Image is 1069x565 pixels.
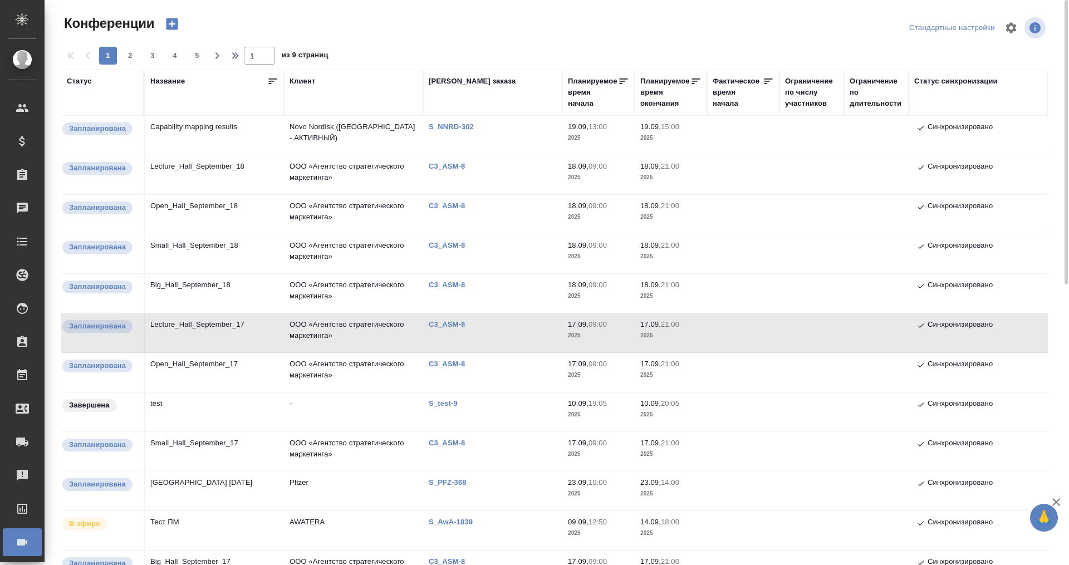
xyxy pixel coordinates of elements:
td: - [284,392,423,431]
p: 10:00 [589,478,607,487]
p: 2025 [640,488,702,499]
p: 10.09, [568,399,589,407]
span: 5 [188,50,206,61]
p: 18.09, [640,281,661,289]
span: Настроить таблицу [998,14,1024,41]
td: Novo Nordisk ([GEOGRAPHIC_DATA] - АКТИВНЫЙ) [284,116,423,155]
p: 2025 [568,488,629,499]
td: Open_Hall_September_17 [145,353,284,392]
p: Запланирована [69,242,126,253]
a: C3_ASM-8 [429,162,473,170]
div: split button [906,19,998,37]
p: Синхронизировано [928,121,993,135]
p: 2025 [640,330,702,341]
p: 18:00 [661,518,679,526]
a: C3_ASM-8 [429,360,473,368]
p: Синхронизировано [928,358,993,372]
a: C3_ASM-8 [429,320,473,328]
p: 2025 [640,449,702,460]
p: 2025 [568,449,629,460]
p: Запланирована [69,439,126,450]
p: C3_ASM-8 [429,202,473,210]
td: Capability mapping results [145,116,284,155]
td: Small_Hall_September_18 [145,234,284,273]
p: 2025 [640,212,702,223]
p: 21:00 [661,360,679,368]
p: 17.09, [568,320,589,328]
td: ООО «Агентство стратегического маркетинга» [284,195,423,234]
p: 2025 [640,172,702,183]
button: 2 [121,47,139,65]
p: 2025 [568,330,629,341]
span: 2 [121,50,139,61]
a: S_AwA-1839 [429,518,481,526]
p: 2025 [568,291,629,302]
p: 09:00 [589,439,607,447]
p: 2025 [568,251,629,262]
p: Запланирована [69,281,126,292]
a: S_PFZ-368 [429,478,475,487]
p: В эфире [69,518,100,529]
p: 2025 [568,212,629,223]
p: 2025 [640,370,702,381]
td: [GEOGRAPHIC_DATA] [DATE] [145,471,284,510]
button: 3 [144,47,161,65]
div: Планируемое время окончания [640,76,690,109]
p: 18.09, [568,202,589,210]
p: 21:00 [661,320,679,328]
p: 2025 [568,528,629,539]
p: 19:05 [589,399,607,407]
p: 19.09, [568,122,589,131]
button: 4 [166,47,184,65]
p: 2025 [568,409,629,420]
p: 2025 [568,172,629,183]
p: 14.09, [640,518,661,526]
p: 15:00 [661,122,679,131]
button: 🙏 [1030,504,1058,532]
p: 18.09, [568,162,589,170]
p: 2025 [568,132,629,144]
p: 10.09, [640,399,661,407]
td: ООО «Агентство стратегического маркетинга» [284,234,423,273]
p: 21:00 [661,162,679,170]
td: ООО «Агентство стратегического маркетинга» [284,274,423,313]
p: 18.09, [640,241,661,249]
p: 2025 [640,409,702,420]
p: 21:00 [661,439,679,447]
p: 09:00 [589,202,607,210]
p: 2025 [568,370,629,381]
p: 19.09, [640,122,661,131]
p: C3_ASM-8 [429,439,473,447]
td: Lecture_Hall_September_17 [145,313,284,352]
p: 17.09, [568,439,589,447]
p: 23.09, [568,478,589,487]
p: 18.09, [640,202,661,210]
p: Запланирована [69,321,126,332]
p: 18.09, [568,241,589,249]
p: 17.09, [568,360,589,368]
p: 12:50 [589,518,607,526]
div: Клиент [290,76,315,87]
p: 21:00 [661,281,679,289]
td: Lecture_Hall_September_18 [145,155,284,194]
div: Ограничение по числу участников [785,76,838,109]
p: Запланирована [69,479,126,490]
a: C3_ASM-8 [429,241,473,249]
p: 09:00 [589,281,607,289]
p: 23.09, [640,478,661,487]
a: S_NNRD-302 [429,122,482,131]
p: Синхронизировано [928,517,993,530]
span: Посмотреть информацию [1024,17,1048,38]
p: Синхронизировано [928,477,993,490]
p: 2025 [640,528,702,539]
p: C3_ASM-8 [429,281,473,289]
p: Запланирована [69,163,126,174]
p: 21:00 [661,241,679,249]
p: Запланирована [69,202,126,213]
p: Запланирована [69,123,126,134]
span: 🙏 [1034,506,1053,529]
